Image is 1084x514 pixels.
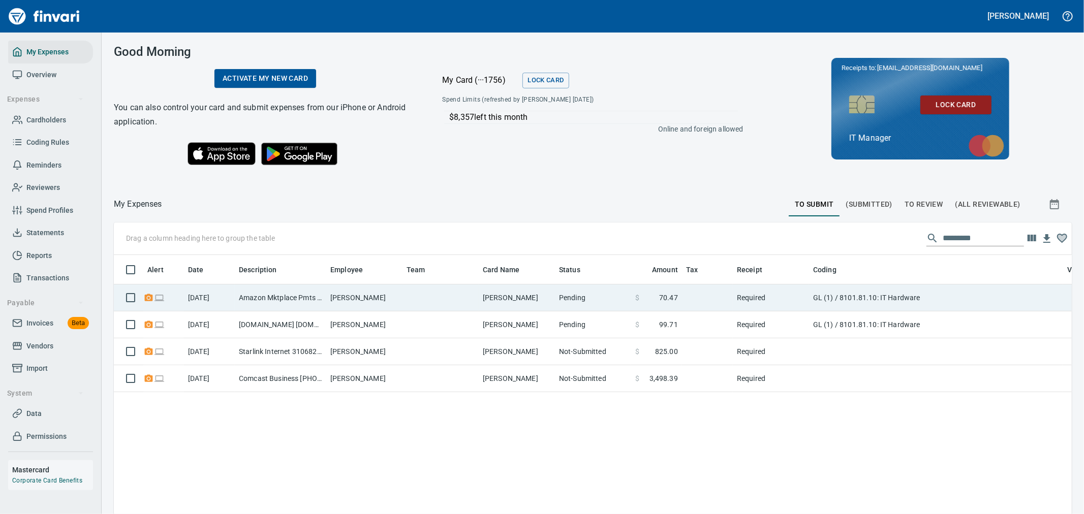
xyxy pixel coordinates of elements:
td: [PERSON_NAME] [479,365,555,392]
span: Reports [26,249,52,262]
td: [PERSON_NAME] [326,284,402,311]
p: My Card (···1756) [442,74,518,86]
span: Date [188,264,204,276]
img: mastercard.svg [964,130,1009,162]
span: Invoices [26,317,53,330]
span: Description [239,264,290,276]
span: (All Reviewable) [955,198,1020,211]
span: Statements [26,227,64,239]
img: Finvari [6,4,82,28]
h3: Good Morning [114,45,417,59]
span: Status [559,264,594,276]
td: [DOMAIN_NAME] [DOMAIN_NAME][URL] WA [235,311,326,338]
td: Starlink Internet 3106829683 CA [235,338,326,365]
span: Vendors [26,340,53,352]
span: Online transaction [154,375,165,381]
td: GL (1) / 8101.81.10: IT Hardware [809,284,1063,311]
span: Transactions [26,272,69,284]
td: Not-Submitted [555,338,631,365]
span: Alert [147,264,177,276]
td: [DATE] [184,338,235,365]
button: Expenses [3,90,88,109]
button: Column choices favorited. Click to reset to default [1055,231,1070,246]
td: Comcast Business [PHONE_NUMBER] [GEOGRAPHIC_DATA] [235,365,326,392]
span: Receipt Required [143,321,154,328]
a: Activate my new card [214,69,316,88]
span: Online transaction [154,348,165,355]
span: Receipt Required [143,348,154,355]
span: Card Name [483,264,519,276]
span: 99.71 [659,319,678,330]
a: Cardholders [8,109,93,132]
span: $ [635,346,639,357]
td: [DATE] [184,311,235,338]
a: Statements [8,221,93,244]
td: [DATE] [184,284,235,311]
nav: breadcrumb [114,198,162,210]
span: $ [635,293,639,303]
span: Alert [147,264,164,276]
td: [PERSON_NAME] [479,338,555,365]
span: Reviewers [26,181,60,194]
td: [PERSON_NAME] [326,338,402,365]
a: Transactions [8,267,93,290]
span: Data [26,407,42,420]
span: Amount [652,264,678,276]
span: Expenses [7,93,84,106]
a: Reports [8,244,93,267]
a: Permissions [8,425,93,448]
button: Show transactions within a particular date range [1039,192,1072,216]
span: 3,498.39 [649,373,678,383]
a: InvoicesBeta [8,312,93,335]
span: Coding [813,264,850,276]
span: Employee [330,264,363,276]
td: Pending [555,284,631,311]
span: Permissions [26,430,67,443]
span: Reminders [26,159,61,172]
span: $ [635,373,639,383]
p: Receipts to: [842,63,999,73]
td: Required [733,311,809,338]
a: Coding Rules [8,131,93,154]
td: [PERSON_NAME] [479,311,555,338]
td: [PERSON_NAME] [479,284,555,311]
span: Cardholders [26,114,66,126]
span: Coding [813,264,837,276]
button: [PERSON_NAME] [985,8,1051,24]
button: Lock Card [920,95,992,114]
h6: Mastercard [12,464,93,475]
img: Get it on Google Play [256,137,343,171]
span: Receipt [737,264,776,276]
button: Lock Card [522,73,569,88]
span: Import [26,362,48,375]
span: Tax [686,264,698,276]
span: $ [635,319,639,330]
p: $8,357 left this month [449,111,738,123]
p: IT Manager [849,132,992,144]
td: [PERSON_NAME] [326,311,402,338]
span: Receipt [737,264,762,276]
span: Date [188,264,217,276]
a: Spend Profiles [8,199,93,222]
span: Receipt Required [143,375,154,381]
a: Corporate Card Benefits [12,477,82,484]
span: Lock Card [928,99,983,111]
span: Tax [686,264,711,276]
h5: [PERSON_NAME] [988,11,1049,21]
span: Spend Limits (refreshed by [PERSON_NAME] [DATE]) [442,95,667,105]
span: My Expenses [26,46,69,58]
span: To Submit [795,198,834,211]
a: Reminders [8,154,93,177]
a: Data [8,402,93,425]
button: Payable [3,294,88,312]
a: Vendors [8,335,93,358]
span: Team [407,264,425,276]
span: 825.00 [655,346,678,357]
span: System [7,387,84,400]
a: Reviewers [8,176,93,199]
span: Card Name [483,264,533,276]
span: Overview [26,69,56,81]
td: Pending [555,311,631,338]
td: Required [733,284,809,311]
p: My Expenses [114,198,162,210]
